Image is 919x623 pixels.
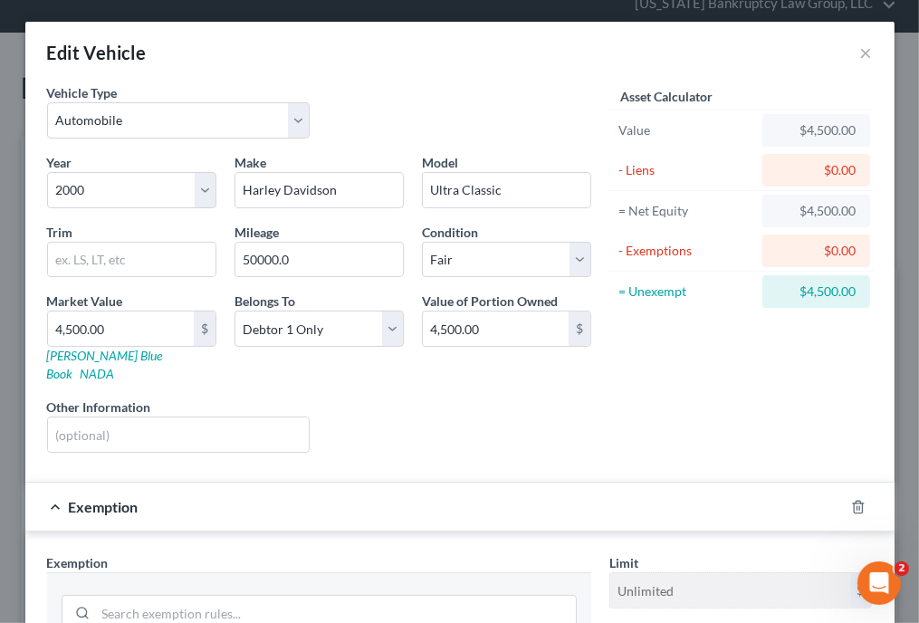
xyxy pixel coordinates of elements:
[610,573,850,608] input: --
[194,311,215,346] div: $
[69,498,139,515] span: Exemption
[422,292,558,311] label: Value of Portion Owned
[777,161,856,179] div: $0.00
[235,173,403,207] input: ex. Nissan
[777,242,856,260] div: $0.00
[609,555,638,570] span: Limit
[47,40,147,65] div: Edit Vehicle
[618,242,755,260] div: - Exemptions
[857,561,901,605] iframe: Intercom live chat
[47,153,72,172] label: Year
[422,153,458,172] label: Model
[618,161,755,179] div: - Liens
[47,555,109,570] span: Exemption
[48,243,215,277] input: ex. LS, LT, etc
[860,42,873,63] button: ×
[777,283,856,301] div: $4,500.00
[47,348,163,381] a: [PERSON_NAME] Blue Book
[235,223,279,242] label: Mileage
[618,283,755,301] div: = Unexempt
[47,83,118,102] label: Vehicle Type
[777,202,856,220] div: $4,500.00
[620,87,713,106] label: Asset Calculator
[423,311,569,346] input: 0.00
[618,202,755,220] div: = Net Equity
[47,223,73,242] label: Trim
[850,573,872,608] div: $
[235,243,403,277] input: --
[47,292,123,311] label: Market Value
[618,121,755,139] div: Value
[81,366,115,381] a: NADA
[47,398,151,417] label: Other Information
[423,173,590,207] input: ex. Altima
[235,293,295,309] span: Belongs To
[569,311,590,346] div: $
[235,155,266,170] span: Make
[48,417,310,452] input: (optional)
[895,561,909,576] span: 2
[777,121,856,139] div: $4,500.00
[48,311,194,346] input: 0.00
[422,223,478,242] label: Condition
